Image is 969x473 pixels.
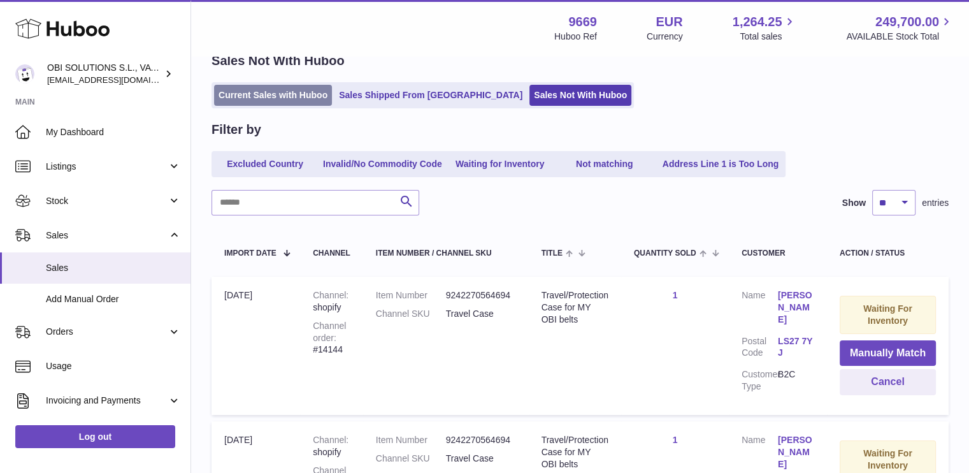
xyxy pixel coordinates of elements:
[313,434,350,458] div: shopify
[46,293,181,305] span: Add Manual Order
[376,434,446,446] dt: Item Number
[319,154,447,175] a: Invalid/No Commodity Code
[376,308,446,320] dt: Channel SKU
[46,229,168,242] span: Sales
[673,435,678,445] a: 1
[658,154,784,175] a: Address Line 1 is Too Long
[46,395,168,407] span: Invoicing and Payments
[842,197,866,209] label: Show
[922,197,949,209] span: entries
[840,369,936,395] button: Cancel
[733,13,797,43] a: 1,264.25 Total sales
[46,262,181,274] span: Sales
[778,368,814,393] dd: B2C
[47,75,187,85] span: [EMAIL_ADDRESS][DOMAIN_NAME]
[529,85,631,106] a: Sales Not With Huboo
[742,368,778,393] dt: Customer Type
[846,13,954,43] a: 249,700.00 AVAILABLE Stock Total
[673,290,678,300] a: 1
[733,13,782,31] span: 1,264.25
[46,360,181,372] span: Usage
[840,249,936,258] div: Action / Status
[740,31,796,43] span: Total sales
[46,126,181,138] span: My Dashboard
[656,13,682,31] strong: EUR
[15,425,175,448] a: Log out
[212,52,345,69] h2: Sales Not With Huboo
[446,453,516,465] dd: Travel Case
[313,289,350,314] div: shopify
[46,161,168,173] span: Listings
[778,289,814,326] a: [PERSON_NAME]
[334,85,527,106] a: Sales Shipped From [GEOGRAPHIC_DATA]
[214,154,316,175] a: Excluded Country
[212,277,300,415] td: [DATE]
[542,289,608,326] div: Travel/Protection Case for MY OBI belts
[554,154,656,175] a: Not matching
[376,249,516,258] div: Item Number / Channel SKU
[446,289,516,302] dd: 9242270564694
[863,303,912,326] strong: Waiting For Inventory
[742,335,778,363] dt: Postal Code
[542,249,563,258] span: Title
[568,13,597,31] strong: 9669
[313,320,350,356] div: #14144
[542,434,608,470] div: Travel/Protection Case for MY OBI belts
[449,154,551,175] a: Waiting for Inventory
[446,308,516,320] dd: Travel Case
[863,448,912,470] strong: Waiting For Inventory
[313,435,348,445] strong: Channel
[875,13,939,31] span: 249,700.00
[376,289,446,302] dt: Item Number
[376,453,446,465] dt: Channel SKU
[224,249,276,258] span: Import date
[313,290,348,300] strong: Channel
[742,289,778,329] dt: Name
[778,434,814,470] a: [PERSON_NAME]
[840,340,936,367] button: Manually Match
[742,249,814,258] div: Customer
[778,335,814,360] a: LS27 7YJ
[647,31,683,43] div: Currency
[15,64,34,84] img: hello@myobistore.com
[47,62,162,86] div: OBI SOLUTIONS S.L., VAT: B70911078
[554,31,597,43] div: Huboo Ref
[634,249,696,258] span: Quantity Sold
[313,321,346,343] strong: Channel order
[46,195,168,207] span: Stock
[846,31,954,43] span: AVAILABLE Stock Total
[446,434,516,446] dd: 9242270564694
[46,326,168,338] span: Orders
[214,85,332,106] a: Current Sales with Huboo
[313,249,350,258] div: Channel
[212,121,261,138] h2: Filter by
